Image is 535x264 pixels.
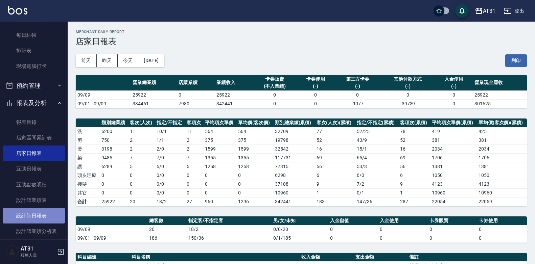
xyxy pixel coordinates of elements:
[236,162,273,171] td: 1258
[473,75,527,91] th: 營業現金應收
[21,245,55,252] h5: AT31
[328,234,378,242] td: 0
[100,136,128,144] td: 750
[430,127,477,136] td: 419
[273,162,315,171] td: 77315
[3,58,65,74] a: 現場電腦打卡
[501,5,527,17] button: 登出
[477,234,527,242] td: 0
[428,216,478,225] th: 卡券販賣
[477,118,527,127] th: 單均價(客次價)(累積)
[3,77,65,95] button: 預約管理
[100,144,128,153] td: 3198
[3,208,65,223] a: 設計師日報表
[430,171,477,180] td: 1050
[477,144,527,153] td: 2034
[203,144,236,153] td: 1599
[3,161,65,177] a: 互助日報表
[203,153,236,162] td: 1355
[155,136,185,144] td: 1 / 1
[155,153,185,162] td: 7 / 0
[128,188,155,197] td: 0
[76,118,527,206] table: a dense table
[3,94,65,112] button: 報表及分析
[477,216,527,225] th: 卡券使用
[100,118,128,127] th: 類別總業績
[273,171,315,180] td: 6298
[398,188,430,197] td: 1
[473,99,527,108] td: 301625
[100,162,128,171] td: 6289
[430,118,477,127] th: 平均項次單價(累積)
[236,171,273,180] td: 0
[76,253,130,262] th: 科目編號
[315,153,355,162] td: 69
[185,197,203,206] td: 27
[100,153,128,162] td: 9485
[215,99,253,108] td: 342441
[138,54,164,67] button: [DATE]
[155,188,185,197] td: 0 / 0
[477,188,527,197] td: 10960
[76,180,100,188] td: 接髮
[185,118,203,127] th: 客項次
[76,37,527,46] h3: 店家日報表
[315,136,355,144] td: 52
[253,90,297,99] td: 0
[236,136,273,144] td: 375
[177,90,215,99] td: 0
[472,4,498,18] button: AT31
[155,180,185,188] td: 0 / 0
[203,188,236,197] td: 0
[273,127,315,136] td: 32709
[155,171,185,180] td: 0 / 0
[185,188,203,197] td: 0
[477,153,527,162] td: 1706
[203,171,236,180] td: 0
[437,76,471,83] div: 入金使用
[355,144,398,153] td: 15 / 1
[215,75,253,91] th: 業績收入
[128,171,155,180] td: 0
[477,171,527,180] td: 1050
[477,162,527,171] td: 1381
[477,225,527,234] td: 0
[236,180,273,188] td: 0
[273,144,315,153] td: 32542
[3,43,65,58] a: 排班表
[437,83,471,90] div: (-)
[97,54,118,67] button: 昨天
[21,252,55,258] p: 服務人員
[236,118,273,127] th: 單均價(客次價)
[477,180,527,188] td: 4123
[76,54,97,67] button: 前天
[187,234,272,242] td: 150/36
[315,188,355,197] td: 1
[185,162,203,171] td: 5
[3,192,65,208] a: 設計師業績表
[76,136,100,144] td: 剪
[76,225,147,234] td: 09/09
[76,144,100,153] td: 燙
[398,197,430,206] td: 287
[381,90,435,99] td: 0
[203,127,236,136] td: 564
[147,234,187,242] td: 186
[381,99,435,108] td: -39739
[3,146,65,161] a: 店家日報表
[398,136,430,144] td: 52
[354,253,408,262] th: 支出金額
[328,225,378,234] td: 0
[253,99,297,108] td: 0
[155,197,185,206] td: 18/2
[128,197,155,206] td: 20
[76,216,527,243] table: a dense table
[76,127,100,136] td: 洗
[355,171,398,180] td: 6 / 0
[131,75,177,91] th: 營業總業績
[378,234,428,242] td: 0
[315,144,355,153] td: 16
[430,136,477,144] td: 381
[203,118,236,127] th: 平均項次單價
[298,76,333,83] div: 卡券使用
